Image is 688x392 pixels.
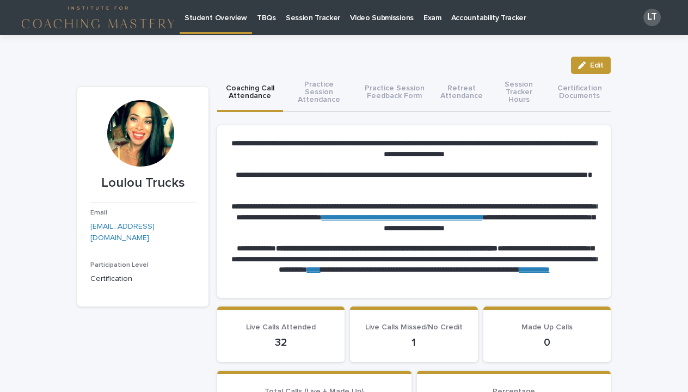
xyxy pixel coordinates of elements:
p: 0 [496,336,598,349]
button: Certification Documents [548,74,611,112]
button: Edit [571,57,611,74]
a: [EMAIL_ADDRESS][DOMAIN_NAME] [90,223,155,242]
span: Live Calls Missed/No Credit [365,323,463,331]
p: 1 [363,336,464,349]
p: Certification [90,273,195,285]
button: Retreat Attendance [434,74,489,112]
span: Email [90,210,107,216]
button: Coaching Call Attendance [217,74,283,112]
span: Edit [590,62,604,69]
button: Session Tracker Hours [489,74,548,112]
span: Live Calls Attended [246,323,316,331]
img: 4Rda4GhBQVGiJB9KOzQx [22,7,174,28]
span: Made Up Calls [521,323,573,331]
p: 32 [230,336,331,349]
p: Loulou Trucks [90,175,195,191]
span: Participation Level [90,262,149,268]
button: Practice Session Attendance [283,74,355,112]
button: Practice Session Feedback Form [355,74,434,112]
div: LT [643,9,661,26]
